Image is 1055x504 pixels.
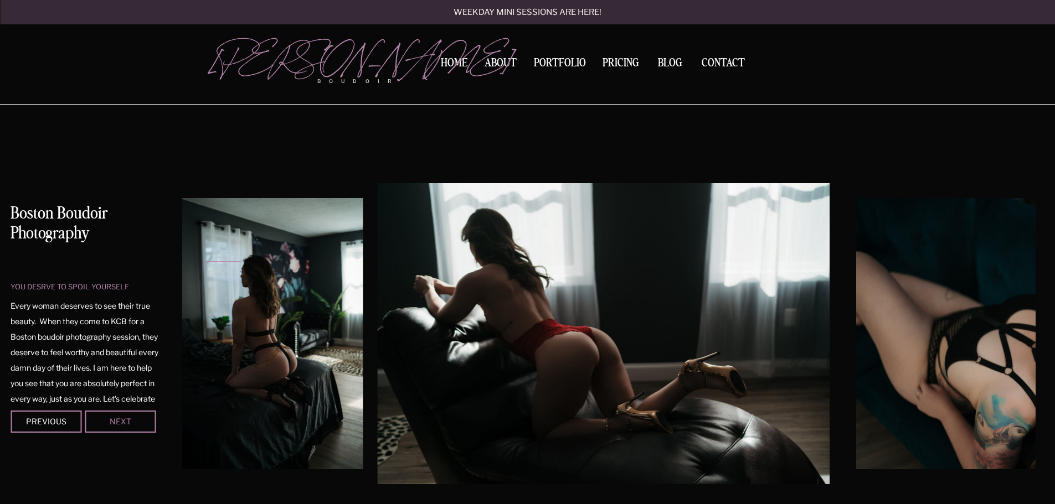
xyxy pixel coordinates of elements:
[11,282,146,292] p: you desrve to spoil yourself
[13,418,79,424] div: Previous
[424,8,631,18] a: Weekday mini sessions are here!
[11,298,159,393] p: Every woman deserves to see their true beauty. When they come to KCB for a Boston boudoir photogr...
[210,39,409,72] a: [PERSON_NAME]
[317,77,409,85] p: boudoir
[530,58,590,72] a: Portfolio
[697,58,749,69] a: Contact
[600,58,642,72] a: Pricing
[377,183,829,484] img: Woman leaning on a chaise lounge wearing red lingerie and high heels gazes out a window in her lu...
[11,204,158,247] h1: Boston Boudoir Photography
[653,58,687,67] a: BLOG
[87,418,153,424] div: Next
[182,198,363,469] img: woman kneeling on black bed wearing black lingerie with gold chains in a luxury boudoir photograp...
